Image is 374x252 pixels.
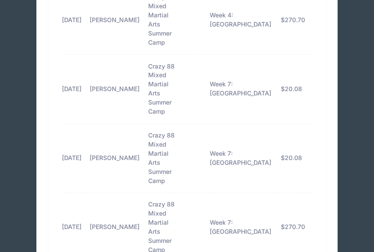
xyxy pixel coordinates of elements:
td: $20.08 [277,55,310,124]
td: [DATE] [62,124,86,193]
td: Crazy 88 Mixed Martial Arts Summer Camp [144,55,180,124]
td: Crazy 88 Mixed Martial Arts Summer Camp [144,124,180,193]
td: $20.08 [277,124,310,193]
td: [PERSON_NAME] [86,124,144,193]
td: Week 7: [GEOGRAPHIC_DATA] [206,124,277,193]
td: Week 7: [GEOGRAPHIC_DATA] [206,55,277,124]
td: [PERSON_NAME] [86,55,144,124]
td: [DATE] [62,55,86,124]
